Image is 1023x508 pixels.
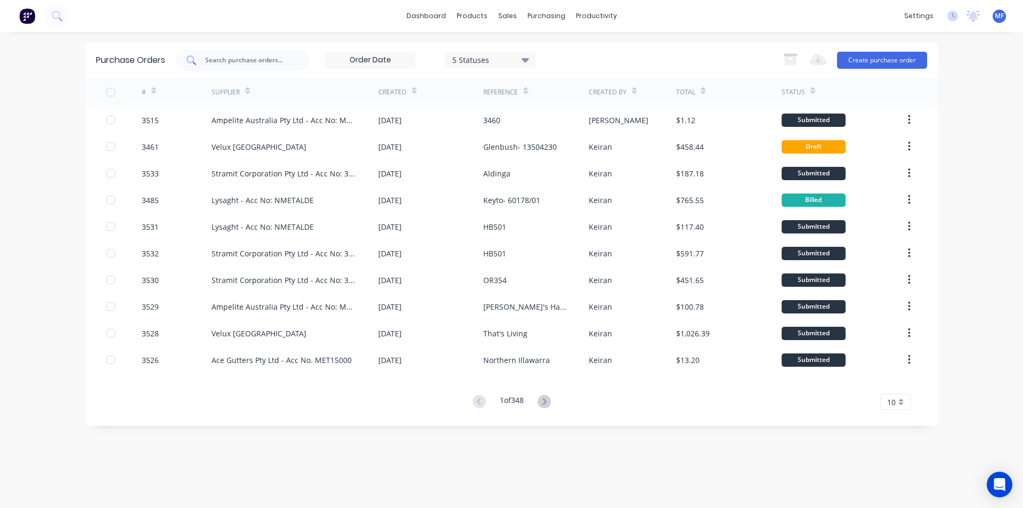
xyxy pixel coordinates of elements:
div: $100.78 [676,301,704,312]
div: $117.40 [676,221,704,232]
div: $1,026.39 [676,328,710,339]
div: [DATE] [378,195,402,206]
div: 3526 [142,354,159,366]
div: Keiran [589,168,612,179]
div: 5 Statuses [452,54,529,65]
div: 3485 [142,195,159,206]
div: purchasing [522,8,571,24]
div: [DATE] [378,115,402,126]
div: OR354 [483,275,507,286]
div: Aldinga [483,168,510,179]
div: sales [493,8,522,24]
input: Search purchase orders... [204,55,293,66]
div: 3461 [142,141,159,152]
div: Keyto- 60178/01 [483,195,540,206]
div: Status [782,87,805,97]
div: 3531 [142,221,159,232]
div: Glenbush- 13504230 [483,141,557,152]
div: Ampelite Australia Pty Ltd - Acc No: METSUP [212,115,357,126]
div: [PERSON_NAME]'s Handyman [483,301,567,312]
div: 3529 [142,301,159,312]
div: products [451,8,493,24]
div: Submitted [782,273,846,287]
div: Keiran [589,195,612,206]
div: Stramit Corporation Pty Ltd - Acc No: 32915 [212,275,357,286]
div: 3515 [142,115,159,126]
div: Submitted [782,327,846,340]
div: Submitted [782,220,846,233]
img: Factory [19,8,35,24]
div: Purchase Orders [96,54,165,67]
div: Keiran [589,275,612,286]
div: Keiran [589,328,612,339]
div: Submitted [782,114,846,127]
div: [DATE] [378,354,402,366]
div: [DATE] [378,301,402,312]
div: Created [378,87,407,97]
div: [DATE] [378,168,402,179]
div: Submitted [782,167,846,180]
div: 3528 [142,328,159,339]
div: Keiran [589,301,612,312]
div: $1.12 [676,115,695,126]
div: Submitted [782,247,846,260]
div: Ampelite Australia Pty Ltd - Acc No: METSUP [212,301,357,312]
span: MF [995,11,1004,21]
div: That's Living [483,328,527,339]
div: Keiran [589,354,612,366]
div: $765.55 [676,195,704,206]
div: Open Intercom Messenger [987,472,1012,497]
div: Lysaght - Acc No: NMETALDE [212,221,314,232]
div: HB501 [483,248,506,259]
div: Ace Gutters Pty Ltd - Acc No. MET15000 [212,354,352,366]
div: Stramit Corporation Pty Ltd - Acc No: 32915 [212,168,357,179]
div: [DATE] [378,275,402,286]
div: settings [899,8,939,24]
div: Total [676,87,695,97]
div: [DATE] [378,248,402,259]
div: 3460 [483,115,500,126]
div: Created By [589,87,627,97]
div: Lysaght - Acc No: NMETALDE [212,195,314,206]
div: Reference [483,87,518,97]
div: $187.18 [676,168,704,179]
div: productivity [571,8,622,24]
div: HB501 [483,221,506,232]
div: 1 of 348 [500,394,524,410]
div: Stramit Corporation Pty Ltd - Acc No: 32915 [212,248,357,259]
div: 3532 [142,248,159,259]
div: [DATE] [378,141,402,152]
div: Billed [782,193,846,207]
div: Keiran [589,248,612,259]
div: 3533 [142,168,159,179]
div: # [142,87,146,97]
div: [DATE] [378,221,402,232]
button: Create purchase order [837,52,927,69]
div: Draft [782,140,846,154]
div: Supplier [212,87,240,97]
div: Velux [GEOGRAPHIC_DATA] [212,328,306,339]
div: [PERSON_NAME] [589,115,648,126]
a: dashboard [401,8,451,24]
div: [DATE] [378,328,402,339]
div: $13.20 [676,354,700,366]
div: Keiran [589,141,612,152]
div: 3530 [142,275,159,286]
div: Submitted [782,353,846,367]
div: Keiran [589,221,612,232]
div: $458.44 [676,141,704,152]
div: Velux [GEOGRAPHIC_DATA] [212,141,306,152]
div: $451.65 [676,275,704,286]
div: Northern Illawarra [483,354,550,366]
span: 10 [887,397,896,408]
input: Order Date [326,52,415,68]
div: $591.77 [676,248,704,259]
div: Submitted [782,300,846,313]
